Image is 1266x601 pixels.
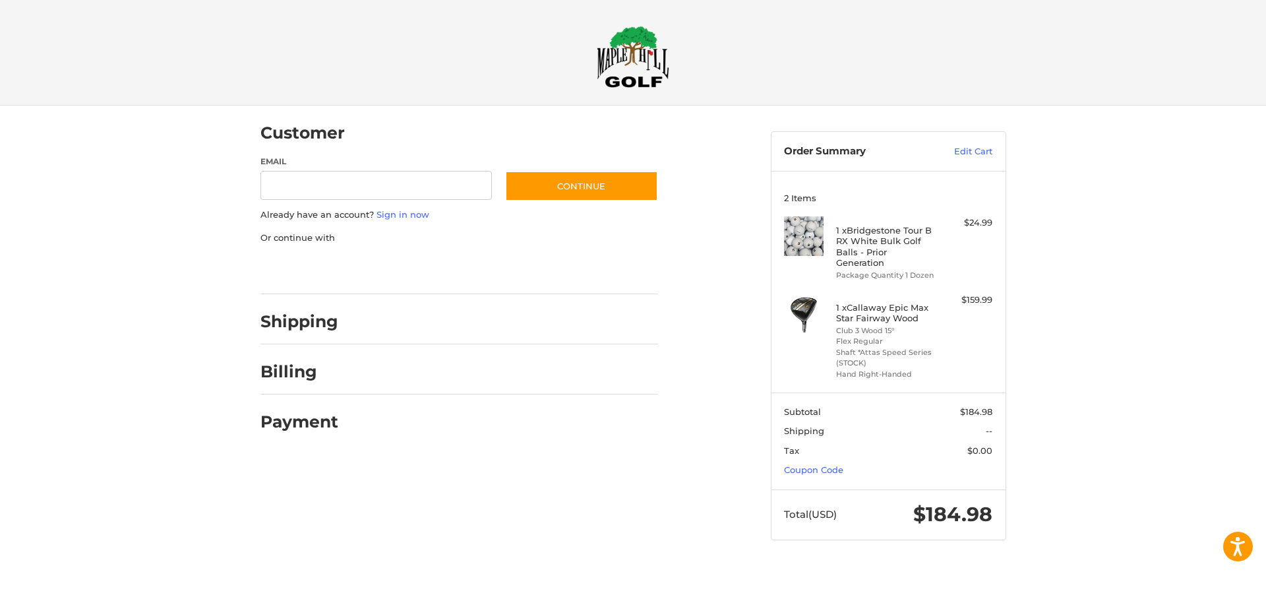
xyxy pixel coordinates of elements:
p: Or continue with [260,232,658,245]
h2: Billing [260,362,338,382]
div: $24.99 [940,216,992,230]
div: $159.99 [940,294,992,307]
h3: 2 Items [784,193,992,203]
span: $184.98 [960,406,992,417]
h2: Customer [260,123,345,143]
iframe: PayPal-paypal [256,257,355,281]
li: Flex Regular [836,336,937,347]
a: Coupon Code [784,464,843,475]
span: -- [986,426,992,436]
li: Hand Right-Handed [836,369,937,380]
h2: Payment [260,412,338,432]
h4: 1 x Bridgestone Tour B RX White Bulk Golf Balls - Prior Generation [836,225,937,268]
span: Subtotal [784,406,821,417]
li: Shaft *Attas Speed Series (STOCK) [836,347,937,369]
h4: 1 x Callaway Epic Max Star Fairway Wood [836,302,937,324]
p: Already have an account? [260,208,658,222]
h2: Shipping [260,311,338,332]
iframe: PayPal-venmo [479,257,578,281]
span: Shipping [784,426,824,436]
a: Edit Cart [926,145,992,158]
iframe: PayPal-paylater [368,257,467,281]
label: Email [260,156,493,168]
button: Continue [505,171,658,201]
a: Sign in now [377,209,429,220]
span: Total (USD) [784,508,837,521]
span: $184.98 [913,502,992,526]
h3: Order Summary [784,145,926,158]
span: $0.00 [967,445,992,456]
img: Maple Hill Golf [597,26,669,88]
li: Club 3 Wood 15° [836,325,937,336]
li: Package Quantity 1 Dozen [836,270,937,281]
span: Tax [784,445,799,456]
